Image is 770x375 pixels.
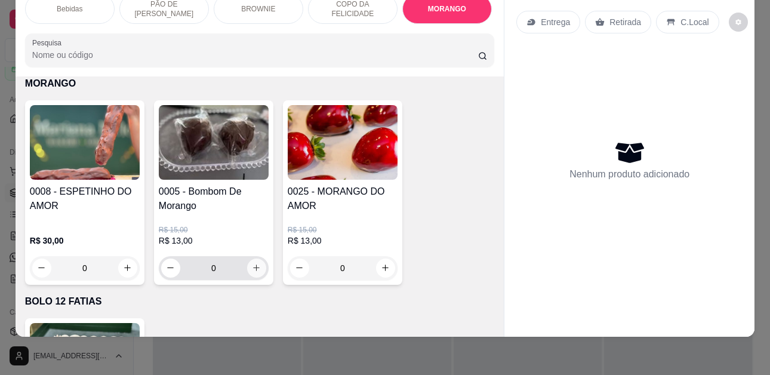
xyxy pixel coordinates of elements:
p: Retirada [609,16,641,28]
p: Entrega [541,16,570,28]
p: R$ 15,00 [159,225,269,235]
p: MORANGO [25,76,494,91]
img: product-image [159,105,269,180]
button: increase-product-quantity [247,259,266,278]
input: Pesquisa [32,49,478,61]
img: product-image [288,105,398,180]
p: MORANGO [428,4,466,14]
h4: 0005 - Bombom De Morango [159,185,269,213]
p: BROWNIE [241,4,275,14]
button: decrease-product-quantity [729,13,748,32]
button: decrease-product-quantity [161,259,180,278]
p: R$ 30,00 [30,235,140,247]
label: Pesquisa [32,38,66,48]
p: R$ 13,00 [159,235,269,247]
h4: 0025 - MORANGO DO AMOR [288,185,398,213]
img: product-image [30,105,140,180]
button: increase-product-quantity [376,259,395,278]
button: increase-product-quantity [118,259,137,278]
p: R$ 13,00 [288,235,398,247]
p: R$ 15,00 [288,225,398,235]
p: BOLO 12 FATIAS [25,294,494,309]
p: Bebidas [57,4,82,14]
button: decrease-product-quantity [290,259,309,278]
h4: 0008 - ESPETINHO DO AMOR [30,185,140,213]
p: C.Local [680,16,709,28]
button: decrease-product-quantity [32,259,51,278]
p: Nenhum produto adicionado [569,167,689,182]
